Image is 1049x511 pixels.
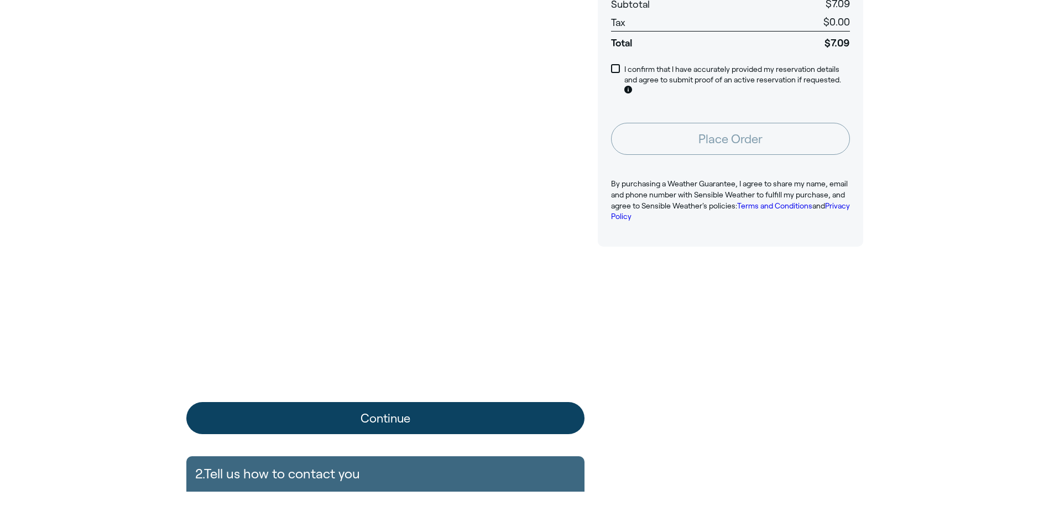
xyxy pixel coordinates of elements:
[611,179,850,222] p: By purchasing a Weather Guarantee, I agree to share my name, email and phone number with Sensible...
[757,31,849,50] span: $7.09
[823,17,850,28] span: $0.00
[611,123,850,155] button: Place Order
[737,201,812,210] a: Terms and Conditions
[186,356,584,386] iframe: PayPal-paypal
[186,402,584,434] button: Continue
[624,64,850,97] p: I confirm that I have accurately provided my reservation details and agree to submit proof of an ...
[611,17,625,28] span: Tax
[598,264,863,342] iframe: Customer reviews powered by Trustpilot
[611,31,758,50] span: Total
